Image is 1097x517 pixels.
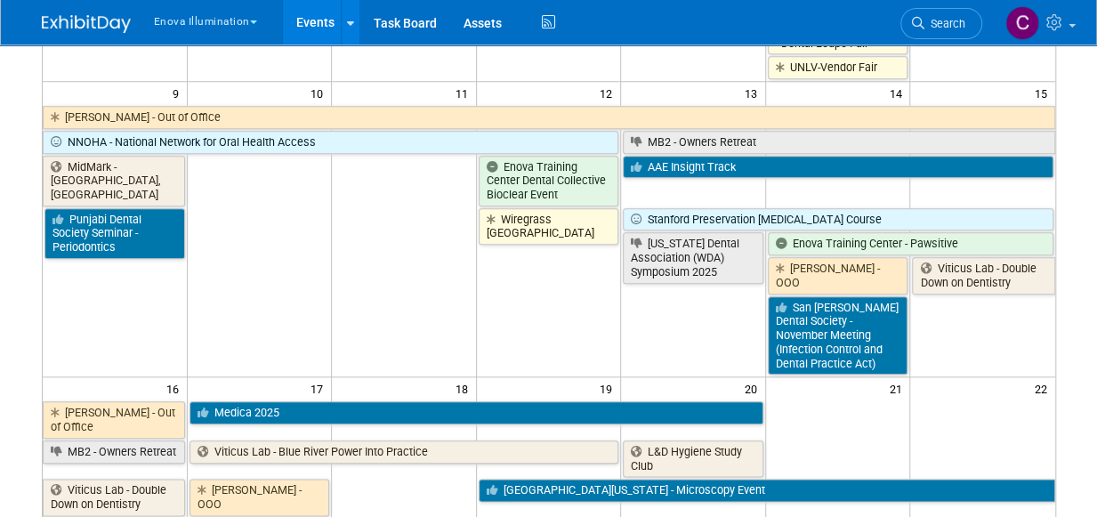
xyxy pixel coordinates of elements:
img: Coley McClendon [1005,6,1039,40]
a: Stanford Preservation [MEDICAL_DATA] Course [623,208,1053,231]
a: Enova Training Center Dental Collective Bioclear Event [479,156,619,206]
a: NNOHA - National Network for Oral Health Access [43,131,619,154]
a: AAE Insight Track [623,156,1053,179]
span: 13 [743,82,765,104]
a: Viticus Lab - Double Down on Dentistry [43,479,185,515]
a: UNLV-Vendor Fair [768,56,908,79]
a: [PERSON_NAME] - Out of Office [43,401,185,438]
span: 21 [887,377,909,400]
span: 14 [887,82,909,104]
span: 18 [454,377,476,400]
a: Search [900,8,982,39]
a: MidMark - [GEOGRAPHIC_DATA], [GEOGRAPHIC_DATA] [43,156,185,206]
img: ExhibitDay [42,15,131,33]
a: MB2 - Owners Retreat [623,131,1054,154]
a: [PERSON_NAME] - OOO [190,479,330,515]
a: L&D Hygiene Study Club [623,440,763,477]
span: 20 [743,377,765,400]
a: San [PERSON_NAME] Dental Society - November Meeting (Infection Control and Dental Practice Act) [768,296,908,376]
a: Viticus Lab - Double Down on Dentistry [912,257,1054,294]
span: 11 [454,82,476,104]
span: 17 [309,377,331,400]
a: [PERSON_NAME] - Out of Office [43,106,1055,129]
a: Punjabi Dental Society Seminar - Periodontics [44,208,185,259]
a: Enova Training Center - Pawsitive [768,232,1053,255]
span: 12 [598,82,620,104]
a: [US_STATE] Dental Association (WDA) Symposium 2025 [623,232,763,283]
span: 15 [1033,82,1055,104]
span: 10 [309,82,331,104]
a: Medica 2025 [190,401,763,424]
a: [PERSON_NAME] - OOO [768,257,908,294]
span: 19 [598,377,620,400]
span: 9 [171,82,187,104]
a: [GEOGRAPHIC_DATA][US_STATE] - Microscopy Event [479,479,1055,502]
span: 16 [165,377,187,400]
span: Search [924,17,965,30]
a: MB2 - Owners Retreat [43,440,185,464]
span: 22 [1033,377,1055,400]
a: Viticus Lab - Blue River Power Into Practice [190,440,619,464]
a: Wiregrass [GEOGRAPHIC_DATA] [479,208,619,245]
